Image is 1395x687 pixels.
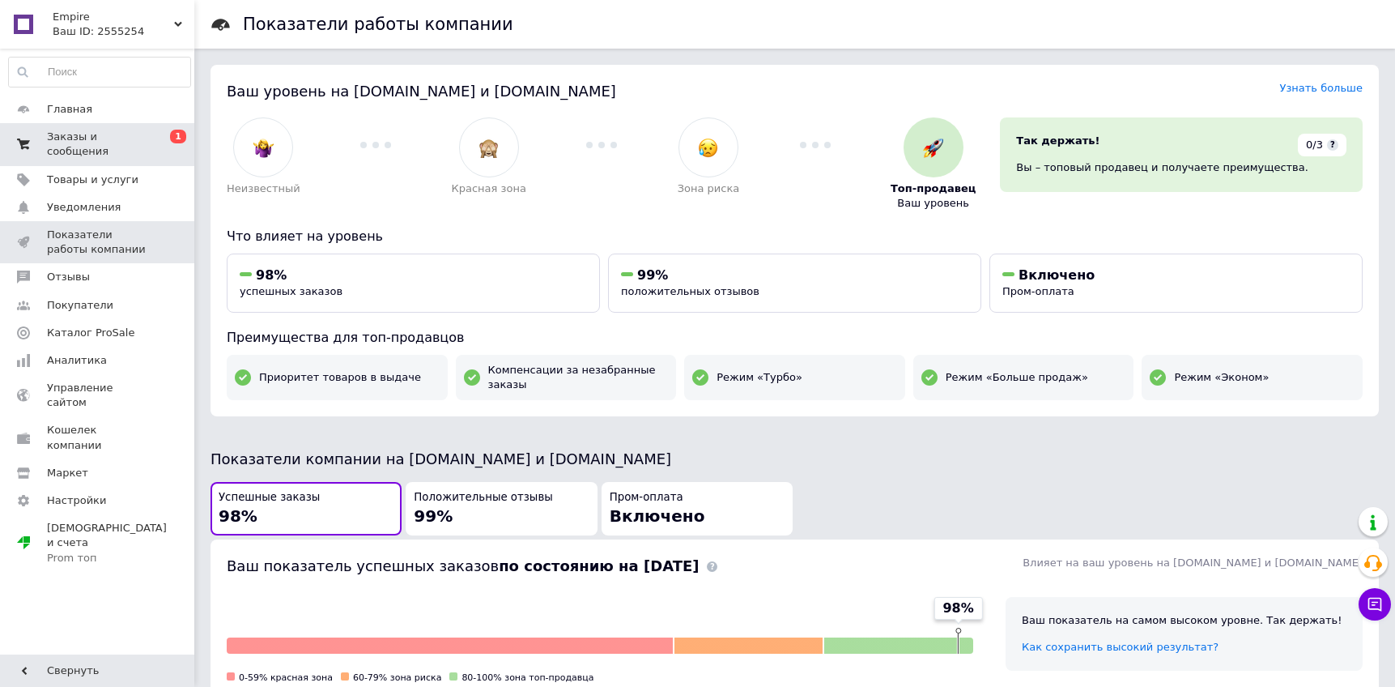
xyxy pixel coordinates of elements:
span: 0-59% красная зона [239,672,333,683]
span: Неизвестный [227,181,300,196]
b: по состоянию на [DATE] [499,557,699,574]
span: Ваш показатель успешных заказов [227,557,699,574]
h1: Показатели работы компании [243,15,513,34]
span: 80-100% зона топ-продавца [461,672,593,683]
span: Маркет [47,466,88,480]
button: Пром-оплатаВключено [602,482,793,536]
span: 1 [170,130,186,143]
span: Каталог ProSale [47,326,134,340]
span: успешных заказов [240,285,342,297]
span: положительных отзывов [621,285,759,297]
span: Главная [47,102,92,117]
div: Ваш показатель на самом высоком уровне. Так держать! [1022,613,1346,628]
span: Преимущества для топ-продавцов [227,330,464,345]
span: Уведомления [47,200,121,215]
span: Отзывы [47,270,90,284]
button: Положительные отзывы99% [406,482,597,536]
button: ВключеноПром-оплата [989,254,1363,313]
span: Включено [1019,267,1095,283]
span: Настройки [47,493,106,508]
input: Поиск [9,58,190,87]
span: Управление сайтом [47,381,150,410]
span: Ваш уровень на [DOMAIN_NAME] и [DOMAIN_NAME] [227,83,616,100]
img: :disappointed_relieved: [698,138,718,158]
span: Аналитика [47,353,107,368]
span: Покупатели [47,298,113,313]
span: Так держать! [1016,134,1099,147]
div: 0/3 [1298,134,1346,156]
span: 99% [414,506,453,526]
span: Режим «Эконом» [1174,370,1269,385]
div: Вы – топовый продавец и получаете преимущества. [1016,160,1346,175]
span: Режим «Больше продаж» [946,370,1088,385]
span: Включено [610,506,705,526]
button: Успешные заказы98% [211,482,402,536]
span: 99% [637,267,668,283]
img: :woman-shrugging: [253,138,274,158]
span: Приоритет товаров в выдаче [259,370,421,385]
span: 98% [256,267,287,283]
button: 99%положительных отзывов [608,254,981,313]
img: :see_no_evil: [478,138,499,158]
span: ? [1327,139,1338,151]
span: Показатели компании на [DOMAIN_NAME] и [DOMAIN_NAME] [211,450,671,467]
span: Положительные отзывы [414,490,552,506]
span: Влияет на ваш уровень на [DOMAIN_NAME] и [DOMAIN_NAME] [1023,557,1363,569]
span: Режим «Турбо» [717,370,802,385]
span: [DEMOGRAPHIC_DATA] и счета [47,521,167,565]
div: Ваш ID: 2555254 [53,24,194,39]
span: Компенсации за незабранные заказы [488,363,669,392]
a: Как сохранить высокий результат? [1022,641,1218,653]
span: Успешные заказы [219,490,320,506]
a: Узнать больше [1279,82,1363,94]
img: :rocket: [923,138,943,158]
div: Prom топ [47,551,167,565]
span: Ваш уровень [897,196,969,211]
span: Показатели работы компании [47,228,150,257]
span: Empire [53,10,174,24]
span: Красная зона [452,181,526,196]
span: 60-79% зона риска [353,672,441,683]
span: Что влияет на уровень [227,228,383,244]
span: 98% [219,506,257,526]
button: Чат с покупателем [1359,588,1391,621]
span: Топ-продавец [891,181,976,196]
button: 98%успешных заказов [227,254,600,313]
span: Зона риска [678,181,740,196]
span: Пром-оплата [1002,285,1074,297]
span: Кошелек компании [47,423,150,452]
span: 98% [942,600,973,617]
span: Товары и услуги [47,173,138,187]
span: Заказы и сообщения [47,130,150,159]
span: Пром-оплата [610,490,683,506]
